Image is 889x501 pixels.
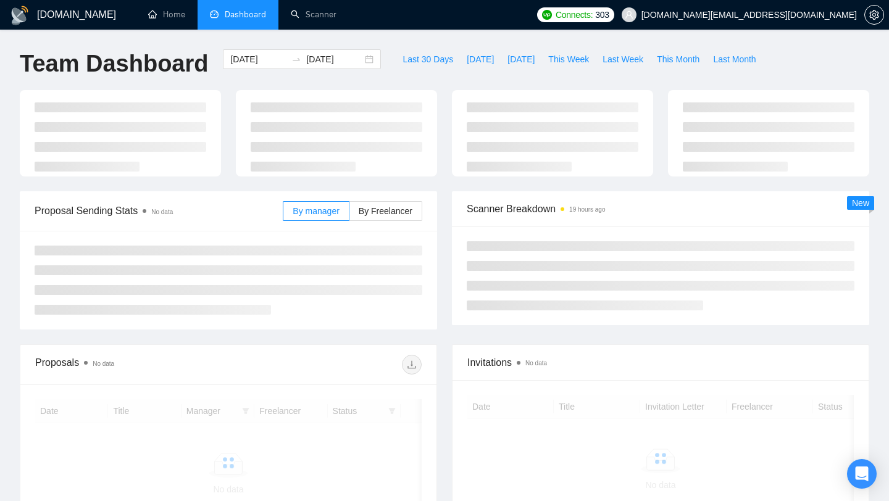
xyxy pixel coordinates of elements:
span: Scanner Breakdown [467,201,854,217]
time: 19 hours ago [569,206,605,213]
a: homeHome [148,9,185,20]
span: Last Week [603,52,643,66]
span: Connects: [556,8,593,22]
img: logo [10,6,30,25]
span: 303 [595,8,609,22]
span: Dashboard [225,9,266,20]
span: This Week [548,52,589,66]
input: Start date [230,52,286,66]
button: Last 30 Days [396,49,460,69]
span: No data [525,360,547,366]
span: dashboard [210,10,219,19]
span: New [852,198,869,208]
span: Proposal Sending Stats [35,203,283,218]
div: Proposals [35,355,228,375]
span: [DATE] [467,52,494,66]
span: By Freelancer [359,206,412,216]
div: Open Intercom Messenger [847,459,877,489]
span: swap-right [291,54,301,64]
img: upwork-logo.png [542,10,552,20]
button: [DATE] [501,49,541,69]
button: setting [864,5,884,25]
span: This Month [657,52,699,66]
h1: Team Dashboard [20,49,208,78]
span: No data [93,360,114,367]
button: [DATE] [460,49,501,69]
a: searchScanner [291,9,336,20]
span: Invitations [467,355,854,370]
span: user [625,10,633,19]
span: No data [151,209,173,215]
input: End date [306,52,362,66]
span: to [291,54,301,64]
span: [DATE] [507,52,535,66]
span: Last Month [713,52,756,66]
a: setting [864,10,884,20]
button: Last Month [706,49,762,69]
button: Last Week [596,49,650,69]
span: By manager [293,206,339,216]
span: Last 30 Days [403,52,453,66]
button: This Month [650,49,706,69]
button: This Week [541,49,596,69]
